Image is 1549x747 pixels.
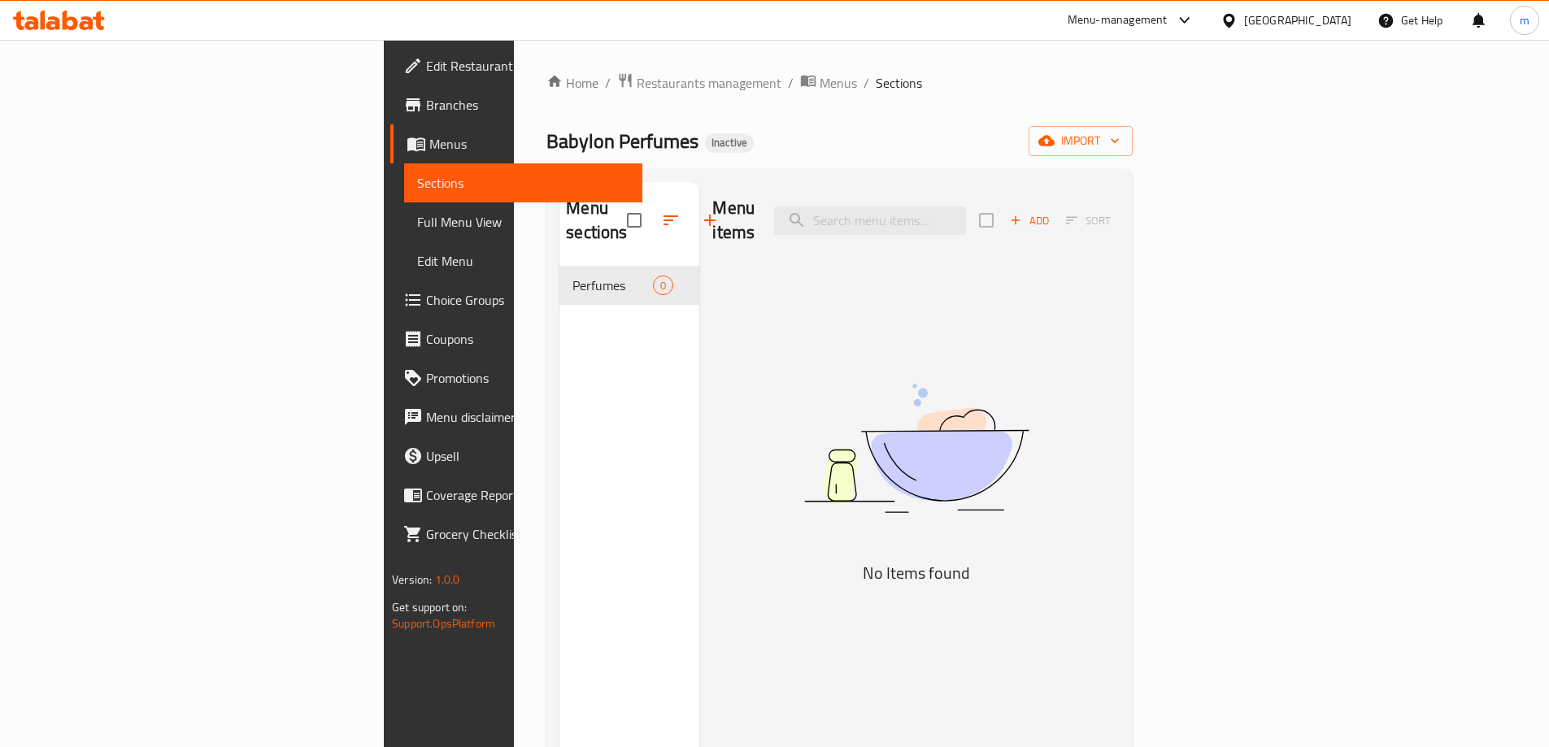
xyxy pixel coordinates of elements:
[713,560,1120,586] h5: No Items found
[390,280,642,319] a: Choice Groups
[617,203,651,237] span: Select all sections
[1003,208,1055,233] span: Add item
[546,72,1133,93] nav: breadcrumb
[713,341,1120,556] img: dish.svg
[651,201,690,240] span: Sort sections
[617,72,781,93] a: Restaurants management
[417,212,629,232] span: Full Menu View
[417,251,629,271] span: Edit Menu
[404,241,642,280] a: Edit Menu
[712,196,755,245] h2: Menu items
[392,569,432,590] span: Version:
[572,276,653,295] span: Perfumes
[426,290,629,310] span: Choice Groups
[1007,211,1051,230] span: Add
[390,436,642,476] a: Upsell
[559,266,699,305] div: Perfumes0
[820,73,857,93] span: Menus
[426,485,629,505] span: Coverage Report
[390,85,642,124] a: Branches
[390,397,642,436] a: Menu disclaimer
[435,569,460,590] span: 1.0.0
[390,124,642,163] a: Menus
[392,597,467,618] span: Get support on:
[559,259,699,311] nav: Menu sections
[392,613,495,634] a: Support.OpsPlatform
[426,56,629,76] span: Edit Restaurant
[426,407,629,427] span: Menu disclaimer
[390,46,642,85] a: Edit Restaurant
[426,524,629,544] span: Grocery Checklist
[774,206,966,235] input: search
[1055,208,1121,233] span: Select section first
[417,173,629,193] span: Sections
[426,95,629,115] span: Branches
[876,73,922,93] span: Sections
[637,73,781,93] span: Restaurants management
[390,515,642,554] a: Grocery Checklist
[390,358,642,397] a: Promotions
[426,368,629,388] span: Promotions
[1029,126,1133,156] button: import
[426,446,629,466] span: Upsell
[426,329,629,349] span: Coupons
[429,134,629,154] span: Menus
[1042,131,1120,151] span: import
[390,476,642,515] a: Coverage Report
[390,319,642,358] a: Coupons
[800,72,857,93] a: Menus
[1068,11,1168,30] div: Menu-management
[690,201,729,240] button: Add section
[788,73,794,93] li: /
[654,278,672,293] span: 0
[864,73,869,93] li: /
[1003,208,1055,233] button: Add
[404,163,642,202] a: Sections
[653,276,673,295] div: items
[404,202,642,241] a: Full Menu View
[1244,11,1351,29] div: [GEOGRAPHIC_DATA]
[1520,11,1529,29] span: m
[705,136,754,150] span: Inactive
[705,133,754,153] div: Inactive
